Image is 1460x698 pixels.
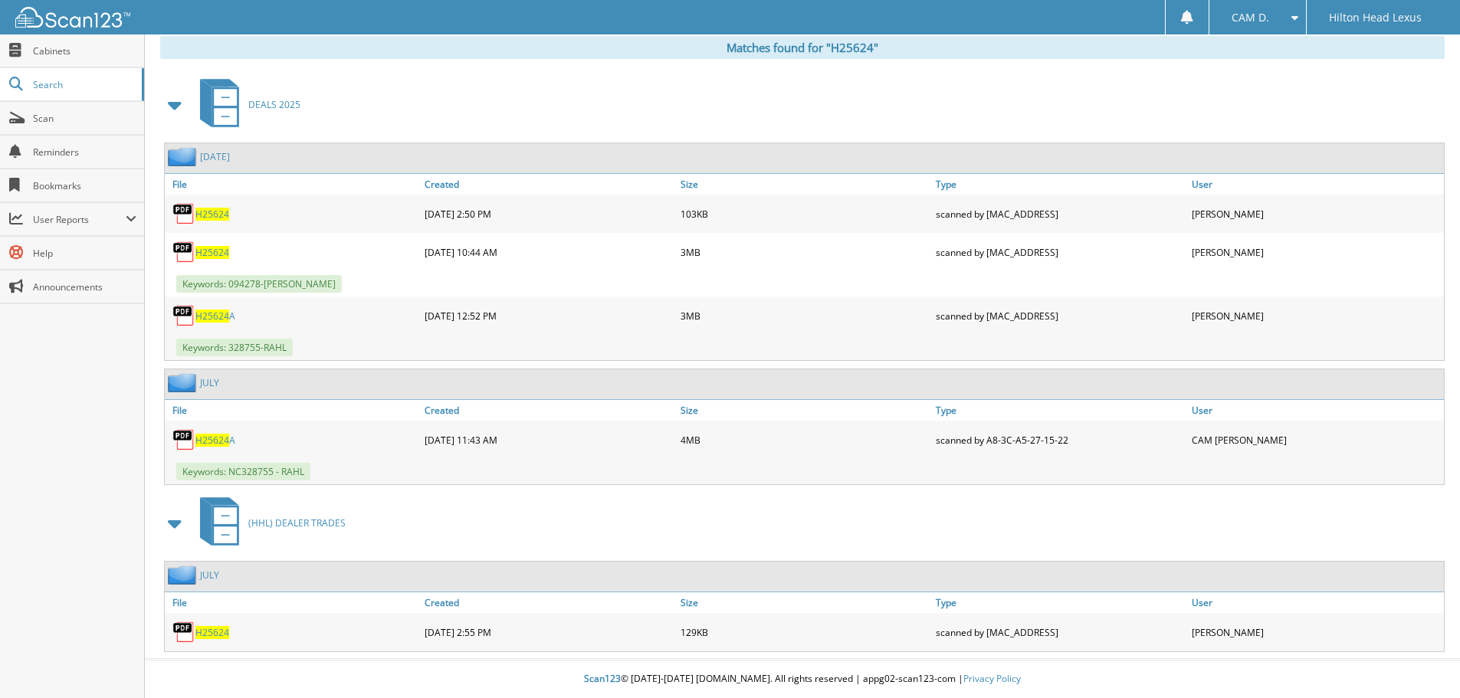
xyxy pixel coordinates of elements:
a: JULY [200,376,219,389]
div: 3MB [677,237,933,267]
a: JULY [200,569,219,582]
a: File [165,400,421,421]
img: folder2.png [168,373,200,392]
a: User [1188,592,1444,613]
img: folder2.png [168,565,200,585]
span: DEALS 2025 [248,98,300,111]
span: Scan [33,112,136,125]
a: Type [932,174,1188,195]
span: (HHL) DEALER TRADES [248,516,346,529]
div: [DATE] 11:43 AM [421,424,677,455]
div: 103KB [677,198,933,229]
img: PDF.png [172,202,195,225]
img: PDF.png [172,428,195,451]
div: [DATE] 2:55 PM [421,617,677,647]
div: [PERSON_NAME] [1188,237,1444,267]
div: scanned by [MAC_ADDRESS] [932,300,1188,331]
a: H25624A [195,434,235,447]
div: 4MB [677,424,933,455]
a: [DATE] [200,150,230,163]
a: Privacy Policy [963,672,1021,685]
div: [PERSON_NAME] [1188,300,1444,331]
span: H25624 [195,310,229,323]
a: User [1188,174,1444,195]
a: H25624 [195,208,229,221]
a: Created [421,174,677,195]
div: [DATE] 2:50 PM [421,198,677,229]
span: Scan123 [584,672,621,685]
span: Cabinets [33,44,136,57]
div: 3MB [677,300,933,331]
span: Keywords: NC328755 - RAHL [176,463,310,480]
img: PDF.png [172,241,195,264]
a: H25624 [195,626,229,639]
a: H25624A [195,310,235,323]
a: H25624 [195,246,229,259]
div: scanned by [MAC_ADDRESS] [932,617,1188,647]
span: Reminders [33,146,136,159]
span: User Reports [33,213,126,226]
a: File [165,174,421,195]
a: DEALS 2025 [191,74,300,135]
a: User [1188,400,1444,421]
img: scan123-logo-white.svg [15,7,130,28]
img: PDF.png [172,621,195,644]
a: Size [677,400,933,421]
span: Keywords: 328755-RAHL [176,339,293,356]
div: [DATE] 12:52 PM [421,300,677,331]
span: Bookmarks [33,179,136,192]
a: Type [932,400,1188,421]
div: scanned by [MAC_ADDRESS] [932,198,1188,229]
span: H25624 [195,434,229,447]
img: PDF.png [172,304,195,327]
a: (HHL) DEALER TRADES [191,493,346,553]
a: Type [932,592,1188,613]
img: folder2.png [168,147,200,166]
div: © [DATE]-[DATE] [DOMAIN_NAME]. All rights reserved | appg02-scan123-com | [145,660,1460,698]
span: CAM D. [1232,13,1269,22]
div: 129KB [677,617,933,647]
span: Announcements [33,280,136,293]
span: Search [33,78,134,91]
div: [PERSON_NAME] [1188,617,1444,647]
div: scanned by A8-3C-A5-27-15-22 [932,424,1188,455]
a: Created [421,400,677,421]
a: Size [677,592,933,613]
div: scanned by [MAC_ADDRESS] [932,237,1188,267]
span: Help [33,247,136,260]
span: Hilton Head Lexus [1329,13,1422,22]
span: Keywords: 094278-[PERSON_NAME] [176,275,342,293]
div: [PERSON_NAME] [1188,198,1444,229]
div: CAM [PERSON_NAME] [1188,424,1444,455]
a: File [165,592,421,613]
a: Created [421,592,677,613]
div: [DATE] 10:44 AM [421,237,677,267]
div: Matches found for "H25624" [160,36,1445,59]
a: Size [677,174,933,195]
